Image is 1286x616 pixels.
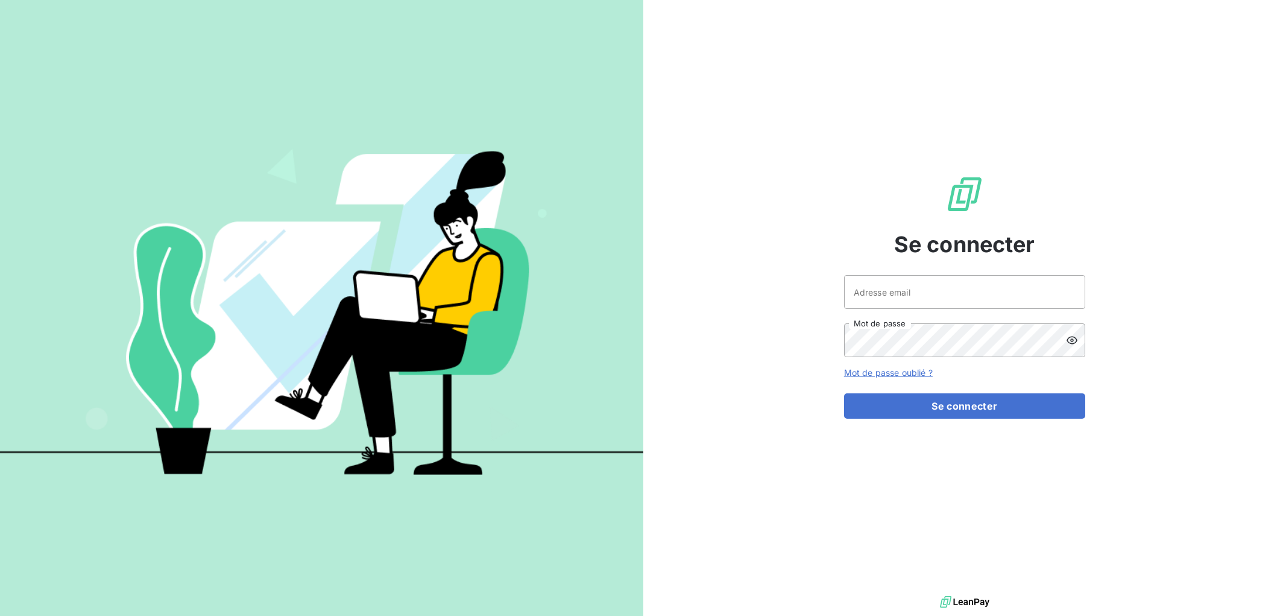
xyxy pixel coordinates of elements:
[940,593,989,611] img: logo
[844,393,1085,419] button: Se connecter
[844,367,933,378] a: Mot de passe oublié ?
[894,228,1035,261] span: Se connecter
[945,175,984,214] img: Logo LeanPay
[844,275,1085,309] input: placeholder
